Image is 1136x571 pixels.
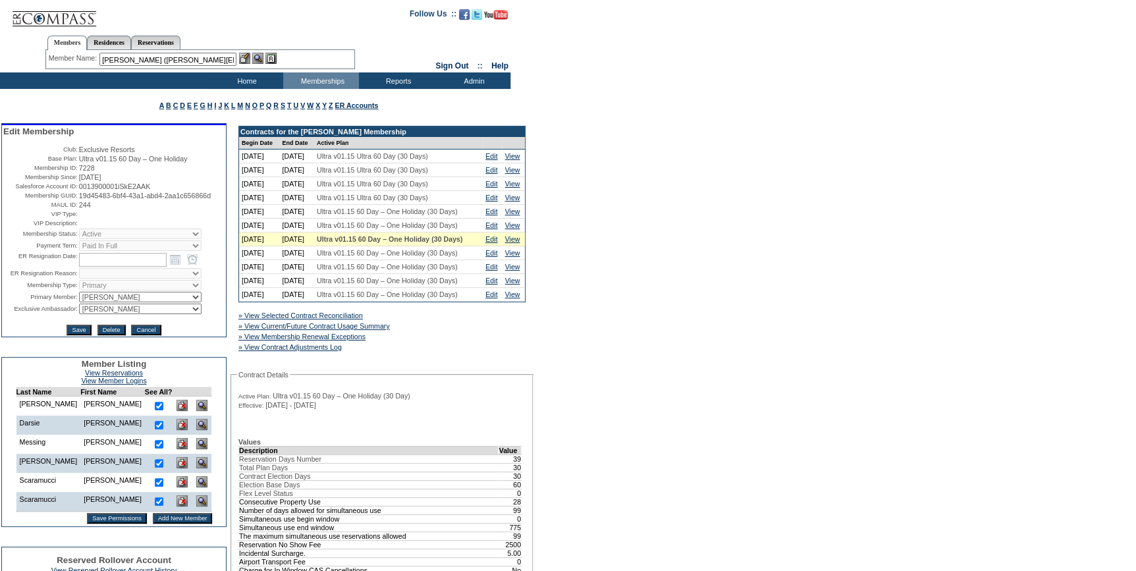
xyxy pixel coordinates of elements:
a: W [307,101,313,109]
a: Help [491,61,508,70]
input: Add New Member [153,513,213,524]
a: J [218,101,222,109]
span: Election Base Days [239,481,300,489]
a: S [281,101,285,109]
td: ER Resignation Reason: [3,268,78,279]
td: Begin Date [239,137,279,150]
a: U [293,101,298,109]
span: 0013900001iSkE2AAK [79,182,150,190]
a: Edit [485,235,497,243]
a: R [273,101,279,109]
td: Last Name [16,388,80,396]
a: Edit [485,290,497,298]
td: Reservation No Show Fee [239,540,499,549]
span: 7228 [79,164,95,172]
a: Edit [485,249,497,257]
a: P [259,101,264,109]
input: Save Permissions [87,513,147,524]
td: 30 [499,472,522,480]
input: Save [67,325,91,335]
span: 244 [79,201,91,209]
img: View Dashboard [196,476,207,487]
td: [DATE] [239,177,279,191]
img: Delete [176,419,188,430]
a: A [159,101,164,109]
span: [DATE] [79,173,101,181]
td: 2500 [499,540,522,549]
td: Active Plan [314,137,483,150]
a: Edit [485,180,497,188]
td: 5.00 [499,549,522,557]
td: [DATE] [239,232,279,246]
a: Follow us on Twitter [472,13,482,21]
a: O [252,101,257,109]
td: [PERSON_NAME] [80,435,145,454]
td: 0 [499,557,522,566]
img: Delete [176,400,188,411]
a: Edit [485,207,497,215]
img: View Dashboard [196,457,207,468]
td: 99 [499,506,522,514]
a: » View Membership Renewal Exceptions [238,333,365,340]
span: Ultra v01.15 60 Day – One Holiday [79,155,188,163]
td: [DATE] [279,177,313,191]
td: Consecutive Property Use [239,497,499,506]
a: X [315,101,320,109]
span: Ultra v01.15 Ultra 60 Day (30 Days) [317,194,428,202]
td: Follow Us :: [410,8,456,24]
td: [DATE] [239,191,279,205]
td: [PERSON_NAME] [80,492,145,512]
td: See All? [145,388,173,396]
a: Y [322,101,327,109]
img: b_edit.gif [239,53,250,64]
td: [PERSON_NAME] [80,396,145,416]
td: 39 [499,454,522,463]
td: Simultaneous use end window [239,523,499,531]
a: View [504,166,520,174]
a: Edit [485,166,497,174]
td: The maximum simultaneous use reservations allowed [239,531,499,540]
a: Residences [87,36,131,49]
td: [DATE] [279,191,313,205]
span: Reserved Rollover Account [57,555,171,565]
td: [DATE] [239,274,279,288]
span: Ultra v01.15 60 Day – One Holiday (30 Days) [317,221,458,229]
span: Flex Level Status [239,489,293,497]
td: Payment Term: [3,240,78,251]
a: Subscribe to our YouTube Channel [484,13,508,21]
td: Home [207,72,283,89]
span: Total Plan Days [239,464,288,472]
a: View [504,277,520,285]
a: Z [329,101,333,109]
td: Description [239,446,499,454]
td: 99 [499,531,522,540]
a: » View Selected Contract Reconciliation [238,312,363,319]
td: [DATE] [279,232,313,246]
a: C [173,101,178,109]
span: Ultra v01.15 Ultra 60 Day (30 Days) [317,166,428,174]
a: ER Accounts [335,101,378,109]
img: Reservations [265,53,277,64]
img: Delete [176,457,188,468]
legend: Contract Details [237,371,290,379]
a: N [245,101,250,109]
td: [DATE] [279,274,313,288]
td: [DATE] [239,205,279,219]
td: [DATE] [239,163,279,177]
td: VIP Type: [3,210,78,218]
span: [DATE] - [DATE] [265,401,316,409]
a: I [214,101,216,109]
td: 0 [499,489,522,497]
td: [DATE] [239,219,279,232]
td: First Name [80,388,145,396]
span: Ultra v01.15 60 Day – One Holiday (30 Days) [317,277,458,285]
td: [DATE] [279,163,313,177]
td: [DATE] [239,246,279,260]
td: [DATE] [239,288,279,302]
td: [DATE] [279,205,313,219]
img: Subscribe to our YouTube Channel [484,10,508,20]
a: » View Current/Future Contract Usage Summary [238,322,390,330]
span: :: [477,61,483,70]
td: Base Plan: [3,155,78,163]
a: Edit [485,194,497,202]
